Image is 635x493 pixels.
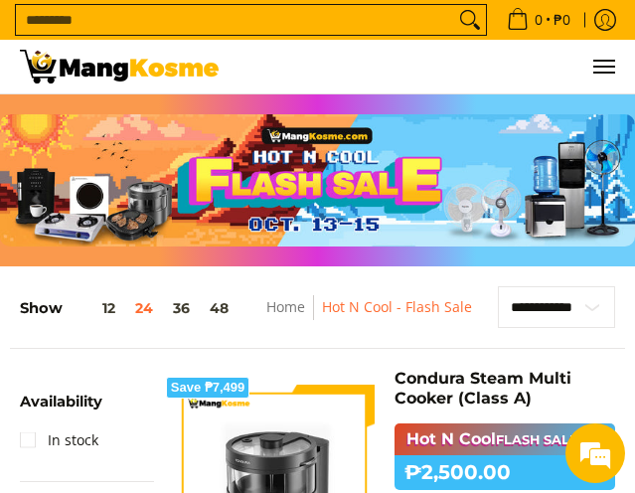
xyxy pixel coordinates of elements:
span: • [501,9,576,31]
span: ₱0 [551,13,573,27]
a: Home [266,297,305,316]
span: Availability [20,395,102,410]
a: In stock [20,424,98,456]
nav: Breadcrumbs [243,295,495,340]
img: Hot N Cool: Mang Kosme MID-PAYDAY APPLIANCES SALE! l Mang Kosme [20,50,219,83]
button: 24 [125,300,163,316]
button: Menu [591,40,615,93]
h5: Show [20,299,238,317]
a: Condura Steam Multi Cooker (Class A) [395,369,571,408]
button: 36 [163,300,200,316]
button: 48 [200,300,238,316]
nav: Main Menu [238,40,615,93]
span: 0 [532,13,546,27]
ul: Customer Navigation [238,40,615,93]
button: 12 [63,300,125,316]
summary: Open [20,395,102,424]
a: Hot N Cool - Flash Sale [322,297,472,316]
h6: ₱2,500.00 [395,455,615,490]
button: Search [454,5,486,35]
span: Save ₱7,499 [171,382,245,394]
